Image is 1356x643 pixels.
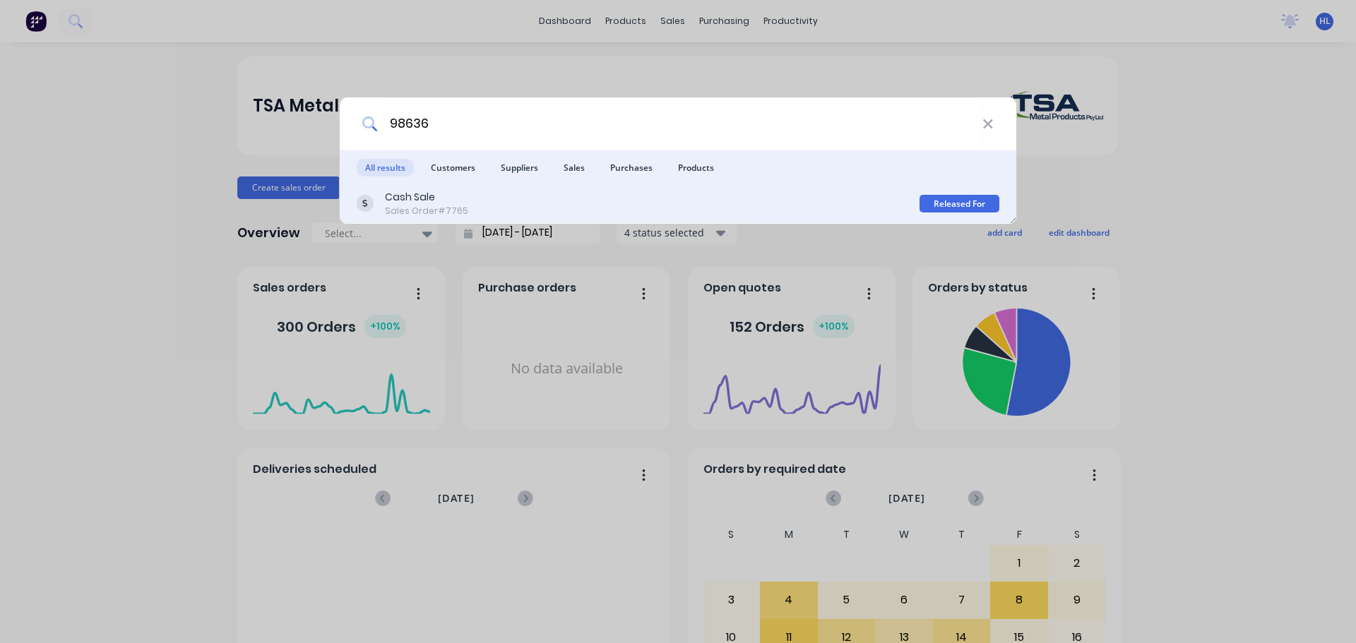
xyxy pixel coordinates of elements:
[385,205,468,217] div: Sales Order #7765
[602,159,661,176] span: Purchases
[920,195,999,212] div: Released For Production
[385,190,468,205] div: Cash Sale
[492,159,547,176] span: Suppliers
[422,159,484,176] span: Customers
[378,97,982,150] input: Start typing a customer or supplier name to create a new order...
[555,159,593,176] span: Sales
[670,159,722,176] span: Products
[357,159,414,176] span: All results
